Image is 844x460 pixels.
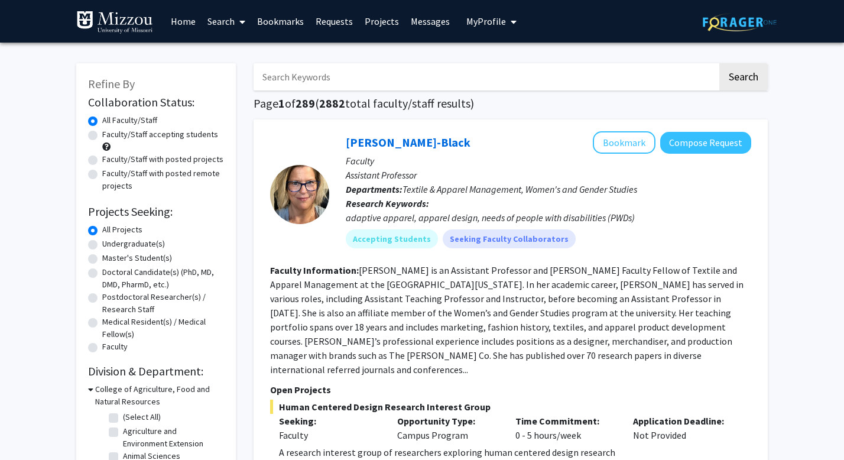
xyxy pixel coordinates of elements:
span: Refine By [88,76,135,91]
iframe: Chat [9,407,50,451]
label: All Projects [102,223,142,236]
label: Faculty/Staff with posted remote projects [102,167,224,192]
label: Faculty/Staff accepting students [102,128,218,141]
label: All Faculty/Staff [102,114,157,127]
label: (Select All) [123,411,161,423]
h2: Projects Seeking: [88,205,224,219]
label: Faculty [102,341,128,353]
button: Search [719,63,768,90]
label: Doctoral Candidate(s) (PhD, MD, DMD, PharmD, etc.) [102,266,224,291]
label: Master's Student(s) [102,252,172,264]
h3: College of Agriculture, Food and Natural Resources [95,383,224,408]
label: Medical Resident(s) / Medical Fellow(s) [102,316,224,341]
input: Search Keywords [254,63,718,90]
label: Postdoctoral Researcher(s) / Research Staff [102,291,224,316]
label: Faculty/Staff with posted projects [102,153,223,166]
h2: Division & Department: [88,364,224,378]
label: Undergraduate(s) [102,238,165,250]
h2: Collaboration Status: [88,95,224,109]
label: Agriculture and Environment Extension [123,425,221,450]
